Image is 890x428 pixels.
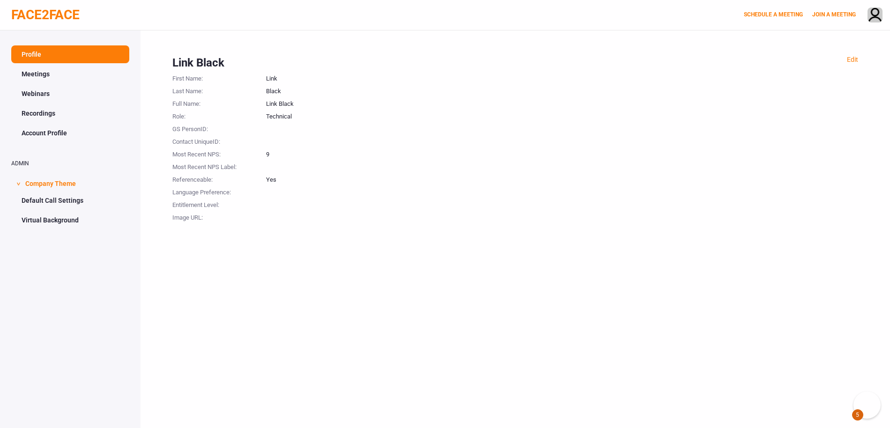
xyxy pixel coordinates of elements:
a: Account Profile [11,124,129,142]
div: Technical [266,109,858,121]
a: FACE2FACE [11,7,80,22]
div: Link Black [266,96,858,109]
div: Most Recent NPS Label : [172,159,266,172]
div: Full Name : [172,96,266,109]
img: avatar.710606db.png [868,8,882,23]
a: Default Call Settings [11,192,129,209]
div: Black [266,83,858,96]
h2: ADMIN [11,161,129,167]
a: Edit [847,56,858,63]
div: Referenceable : [172,172,266,184]
div: Link [266,71,858,83]
span: > [14,182,23,185]
div: GS PersonID : [172,121,266,134]
a: SCHEDULE A MEETING [744,11,803,18]
div: Contact UniqueID : [172,134,266,147]
a: Webinars [11,85,129,103]
div: Role : [172,109,266,121]
a: JOIN A MEETING [812,11,856,18]
div: Image URL : [172,210,266,222]
div: Entitlement Level : [172,197,266,210]
div: Language Preference : [172,184,266,197]
div: First Name : [172,71,266,83]
div: 9 [266,147,858,159]
div: Link Black [172,55,858,71]
div: Last Name : [172,83,266,96]
a: Virtual Background [11,211,129,229]
div: Yes [266,172,858,184]
div: Most Recent NPS : [172,147,266,159]
a: Recordings [11,104,129,122]
a: Meetings [11,65,129,83]
a: Profile [11,45,129,63]
span: Company Theme [25,174,76,192]
button: Knowledge Center Bot, also known as KC Bot is an onboarding assistant that allows you to see the ... [853,391,881,419]
span: 5 [852,409,863,421]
